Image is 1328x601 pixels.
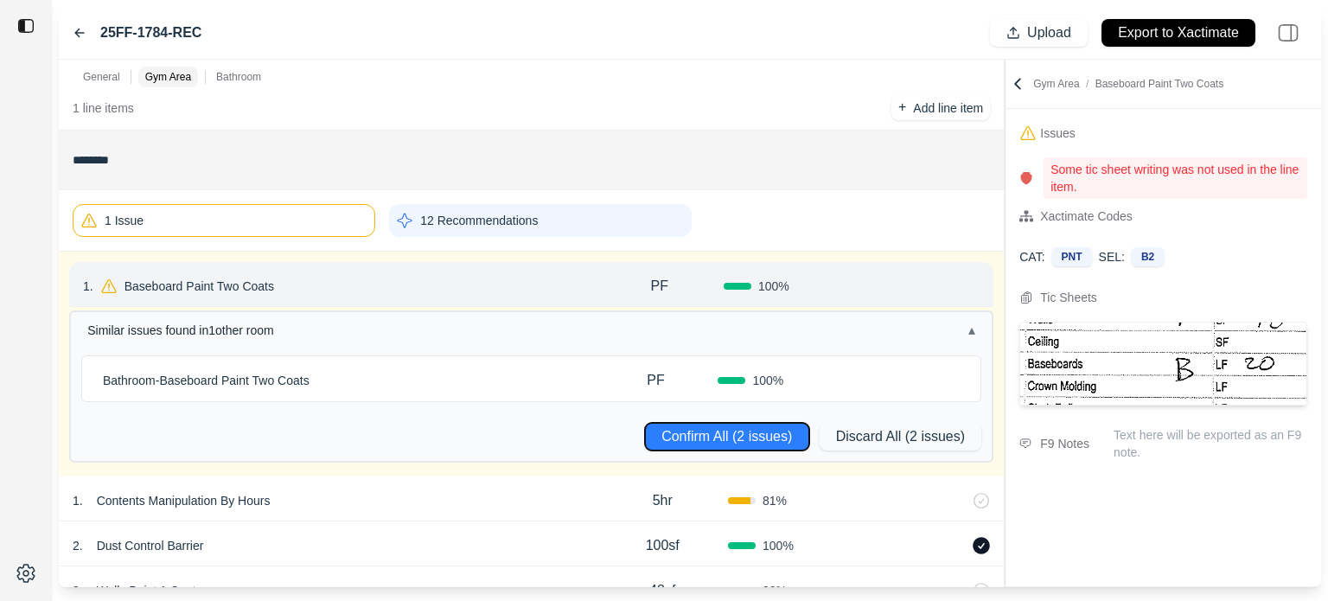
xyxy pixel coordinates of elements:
p: 3 . [73,582,83,599]
p: SEL: [1099,248,1125,265]
p: Baseboard Paint Two Coats [96,368,316,393]
p: PF [651,276,668,297]
p: Text here will be exported as an F9 note. [1114,426,1307,461]
span: ▴ [968,321,975,341]
div: B2 [1132,247,1164,266]
div: F9 Notes [1040,433,1089,454]
p: CAT: [1019,248,1044,265]
p: Dust Control Barrier [90,534,211,558]
button: Similar issues found in1other room▴ [71,312,992,348]
p: Upload [1027,23,1071,43]
p: 1 . [83,278,93,295]
p: Bathroom [216,70,261,84]
span: / [1080,78,1095,90]
span: 100 % [758,278,789,295]
span: 100 % [763,537,794,554]
img: line-name-issue.svg [1019,171,1033,185]
span: 100 % [752,372,783,389]
span: Baseboard Paint Two Coats [1095,78,1224,90]
span: 81 % [763,492,787,509]
span: Bathroom - [103,374,159,387]
button: +Add line item [891,96,990,120]
div: Tic Sheets [1040,287,1097,308]
p: 1 line items [73,99,134,117]
span: 90 % [763,582,787,599]
label: 25FF-1784-REC [100,22,201,43]
p: Add line item [913,99,983,117]
p: + [898,98,906,118]
p: Baseboard Paint Two Coats [118,274,281,298]
p: Contents Manipulation By Hours [90,489,278,513]
p: Gym Area [145,70,191,84]
div: PNT [1052,247,1092,266]
button: Export to Xactimate [1101,19,1255,47]
p: 1 Issue [105,212,144,229]
p: PF [647,370,664,391]
p: Export to Xactimate [1118,23,1239,43]
img: right-panel.svg [1269,14,1307,52]
button: Upload [990,19,1088,47]
p: 12 Recommendations [420,212,538,229]
img: toggle sidebar [17,17,35,35]
img: comment [1019,438,1031,449]
p: 2 . [73,537,83,554]
div: Issues [1040,123,1075,144]
p: 5hr [653,490,673,511]
p: 1 . [73,492,83,509]
span: Similar issues found in 1 other room [87,322,274,339]
img: Cropped Image [1020,323,1306,405]
p: General [83,70,120,84]
p: 48sf [649,580,675,601]
p: Some tic sheet writing was not used in the line item. [1044,157,1307,199]
button: Confirm All (2 issues) [645,423,809,451]
p: Gym Area [1033,77,1223,91]
div: Xactimate Codes [1040,206,1133,227]
button: Discard All (2 issues) [820,423,982,451]
p: 100sf [646,535,680,556]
